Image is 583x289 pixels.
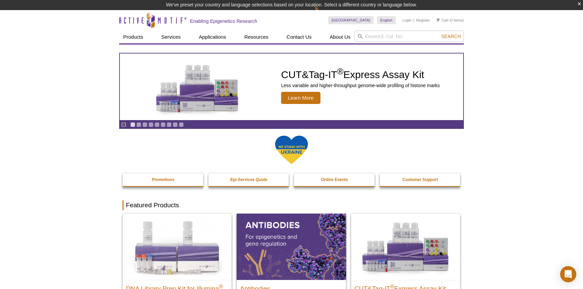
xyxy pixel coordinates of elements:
sup: ® [390,283,394,289]
li: | [413,16,414,24]
img: All Antibodies [237,214,346,280]
strong: Customer Support [403,177,438,182]
a: About Us [326,31,355,43]
sup: ® [219,283,223,289]
a: CUT&Tag-IT Express Assay Kit CUT&Tag-IT®Express Assay Kit Less variable and higher-throughput gen... [120,53,463,120]
a: Go to slide 6 [161,122,166,127]
a: Go to slide 7 [167,122,172,127]
h2: Featured Products [123,200,460,210]
a: Go to slide 1 [130,122,135,127]
a: Customer Support [380,173,461,186]
p: Less variable and higher-throughput genome-wide profiling of histone marks [281,82,440,88]
a: Online Events [294,173,375,186]
a: Go to slide 9 [179,122,184,127]
a: [GEOGRAPHIC_DATA] [328,16,374,24]
img: Change Here [314,5,332,21]
sup: ® [337,67,343,76]
img: We Stand With Ukraine [275,135,308,165]
a: Register [416,18,430,23]
a: Toggle autoplay [121,122,126,127]
a: Promotions [123,173,204,186]
a: Go to slide 8 [173,122,178,127]
a: Epi-Services Quote [208,173,290,186]
strong: Promotions [152,177,174,182]
img: Your Cart [437,18,440,22]
a: Go to slide 3 [142,122,147,127]
a: Login [403,18,412,23]
a: Services [157,31,185,43]
a: Cart [437,18,448,23]
a: Go to slide 2 [136,122,141,127]
span: Learn More [281,92,320,104]
a: Go to slide 4 [148,122,153,127]
div: Open Intercom Messenger [560,266,576,282]
a: English [377,16,396,24]
button: Search [439,33,463,39]
input: Keyword, Cat. No. [354,31,464,42]
img: CUT&Tag-IT Express Assay Kit [142,50,253,124]
a: Contact Us [282,31,315,43]
a: Go to slide 5 [155,122,160,127]
article: CUT&Tag-IT Express Assay Kit [120,53,463,120]
strong: Online Events [321,177,348,182]
h2: Enabling Epigenetics Research [190,18,257,24]
h2: CUT&Tag-IT Express Assay Kit [281,70,440,80]
strong: Epi-Services Quote [230,177,267,182]
img: DNA Library Prep Kit for Illumina [123,214,232,280]
a: Products [119,31,147,43]
img: CUT&Tag-IT® Express Assay Kit [351,214,460,280]
li: (0 items) [437,16,464,24]
a: Applications [195,31,230,43]
a: Resources [240,31,273,43]
span: Search [441,34,461,39]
